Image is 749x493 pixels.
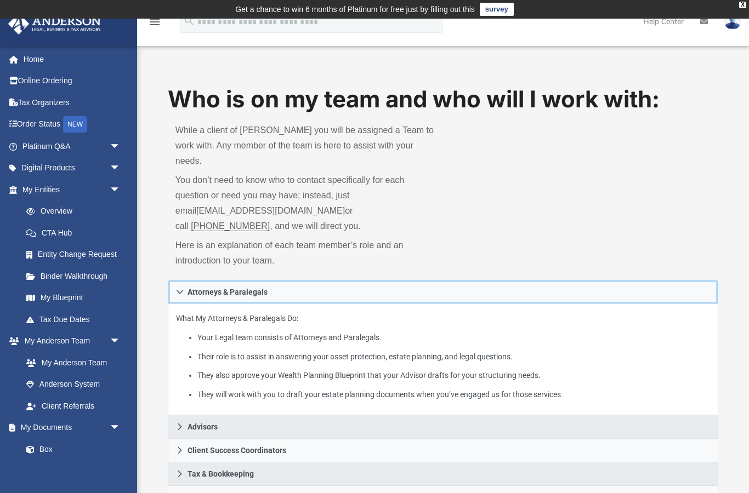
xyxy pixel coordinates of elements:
[168,83,718,116] h1: Who is on my team and who will I work with:
[168,439,718,462] a: Client Success Coordinators
[197,388,710,402] li: They will work with you to draft your estate planning documents when you’ve engaged us for those ...
[188,288,268,296] span: Attorneys & Paralegals
[110,179,132,201] span: arrow_drop_down
[188,423,218,431] span: Advisors
[8,70,137,92] a: Online Ordering
[480,3,514,16] a: survey
[148,21,161,28] a: menu
[15,438,126,460] a: Box
[110,330,132,353] span: arrow_drop_down
[175,123,435,169] p: While a client of [PERSON_NAME] you will be assigned a Team to work with. Any member of the team ...
[15,374,132,395] a: Anderson System
[15,352,126,374] a: My Anderson Team
[168,304,718,415] div: Attorneys & Paralegals
[110,135,132,158] span: arrow_drop_down
[8,48,137,70] a: Home
[8,113,137,136] a: Order StatusNEW
[197,350,710,364] li: Their role is to assist in answering your asset protection, estate planning, and legal questions.
[183,15,195,27] i: search
[15,287,132,309] a: My Blueprint
[110,157,132,180] span: arrow_drop_down
[188,470,254,478] span: Tax & Bookkeeping
[110,417,132,439] span: arrow_drop_down
[197,369,710,382] li: They also approve your Wealth Planning Blueprint that your Advisor drafts for your structuring ne...
[15,222,137,244] a: CTA Hub
[15,395,132,417] a: Client Referrals
[8,157,137,179] a: Digital Productsarrow_drop_down
[8,417,132,439] a: My Documentsarrow_drop_down
[148,15,161,28] i: menu
[168,415,718,439] a: Advisors
[168,280,718,304] a: Attorneys & Paralegals
[8,179,137,200] a: My Entitiesarrow_drop_down
[5,13,104,35] img: Anderson Advisors Platinum Portal
[175,173,435,234] p: You don’t need to know who to contact specifically for each question or need you may have; instea...
[8,91,137,113] a: Tax Organizers
[739,2,746,8] div: close
[8,135,137,157] a: Platinum Q&Aarrow_drop_down
[196,206,345,215] a: [EMAIL_ADDRESS][DOMAIN_NAME]
[197,331,710,345] li: Your Legal team consists of Attorneys and Paralegals.
[235,3,475,16] div: Get a chance to win 6 months of Platinum for free just by filling out this
[188,446,286,454] span: Client Success Coordinators
[15,265,137,287] a: Binder Walkthrough
[15,308,137,330] a: Tax Due Dates
[176,312,710,401] p: What My Attorneys & Paralegals Do:
[8,330,132,352] a: My Anderson Teamarrow_drop_down
[15,200,137,222] a: Overview
[175,238,435,268] p: Here is an explanation of each team member’s role and an introduction to your team.
[63,116,87,133] div: NEW
[168,462,718,486] a: Tax & Bookkeeping
[15,244,137,266] a: Entity Change Request
[724,14,741,30] img: User Pic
